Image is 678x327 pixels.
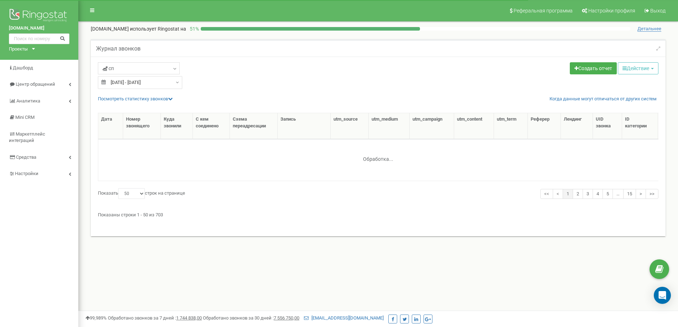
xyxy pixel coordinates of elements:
[85,315,107,321] span: 99,989%
[637,26,661,32] span: Детальнее
[103,65,114,72] span: сп
[15,171,38,176] span: Настройки
[9,46,28,53] div: Проекты
[454,113,494,139] th: utm_content
[203,315,299,321] span: Обработано звонков за 30 дней :
[186,25,201,32] p: 51 %
[550,96,657,102] a: Когда данные могут отличаться от других систем
[9,7,69,25] img: Ringostat logo
[369,113,410,139] th: utm_medium
[583,189,593,199] a: 3
[118,188,145,199] select: Показатьстрок на странице
[98,96,173,101] a: Посмотреть cтатистику звонков
[331,113,369,139] th: utm_source
[96,46,141,52] h5: Журнал звонков
[16,154,36,160] span: Средства
[230,113,278,139] th: Схема переадресации
[108,315,202,321] span: Обработано звонков за 7 дней :
[9,131,45,143] span: Маркетплейс интеграций
[593,189,603,199] a: 4
[98,62,180,74] a: сп
[622,113,658,139] th: ID категории
[618,62,658,74] button: Действие
[553,189,563,199] a: <
[9,25,69,32] a: [DOMAIN_NAME]
[334,151,423,161] div: Обработка...
[9,33,69,44] input: Поиск по номеру
[176,315,202,321] u: 1 744 838,00
[304,315,384,321] a: [EMAIL_ADDRESS][DOMAIN_NAME]
[650,8,666,14] span: Выход
[16,81,55,87] span: Центр обращений
[540,189,553,199] a: <<
[16,98,40,104] span: Аналитика
[494,113,528,139] th: utm_term
[561,113,593,139] th: Лендинг
[161,113,193,139] th: Куда звонили
[98,209,658,218] div: Показаны строки 1 - 50 из 703
[91,25,186,32] p: [DOMAIN_NAME]
[613,189,624,199] a: …
[646,189,658,199] a: >>
[13,65,33,70] span: Дашборд
[588,8,635,14] span: Настройки профиля
[603,189,613,199] a: 5
[130,26,186,32] span: использует Ringostat на
[593,113,622,139] th: UID звонка
[410,113,454,139] th: utm_campaign
[563,189,573,199] a: 1
[98,113,123,139] th: Дата
[193,113,230,139] th: С кем соединено
[15,115,35,120] span: Mini CRM
[654,287,671,304] div: Open Intercom Messenger
[274,315,299,321] u: 7 556 750,00
[278,113,331,139] th: Запись
[623,189,636,199] a: 15
[98,188,185,199] label: Показать строк на странице
[528,113,561,139] th: Реферер
[636,189,646,199] a: >
[514,8,573,14] span: Реферальная программа
[570,62,617,74] a: Создать отчет
[573,189,583,199] a: 2
[123,113,161,139] th: Номер звонящего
